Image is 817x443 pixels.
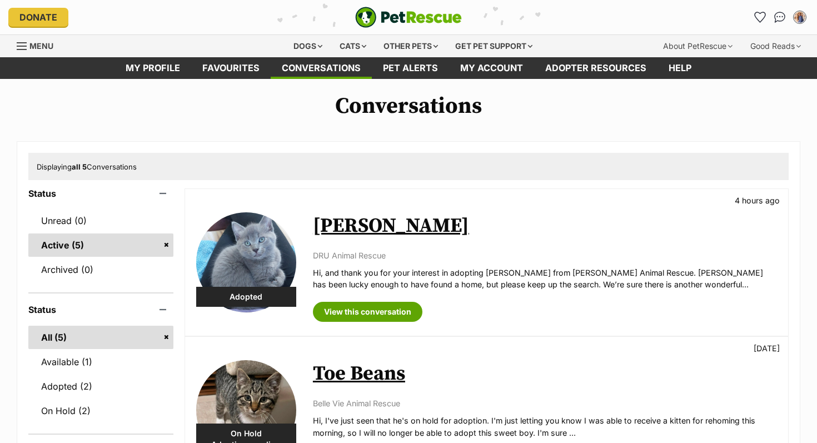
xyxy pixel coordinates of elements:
[449,57,534,79] a: My account
[28,258,173,281] a: Archived (0)
[751,8,809,26] ul: Account quick links
[774,12,786,23] img: chat-41dd97257d64d25036548639549fe6c8038ab92f7586957e7f3b1b290dea8141.svg
[313,267,777,291] p: Hi, and thank you for your interest in adopting [PERSON_NAME] from [PERSON_NAME] Animal Rescue. [...
[28,350,173,374] a: Available (1)
[28,188,173,198] header: Status
[28,326,173,349] a: All (5)
[655,35,740,57] div: About PetRescue
[313,302,422,322] a: View this conversation
[196,212,296,312] img: Sammy
[286,35,330,57] div: Dogs
[28,233,173,257] a: Active (5)
[17,35,61,55] a: Menu
[8,8,68,27] a: Donate
[794,12,805,23] img: Steph profile pic
[29,41,53,51] span: Menu
[28,375,173,398] a: Adopted (2)
[191,57,271,79] a: Favourites
[751,8,769,26] a: Favourites
[196,287,296,307] div: Adopted
[355,7,462,28] a: PetRescue
[534,57,657,79] a: Adopter resources
[271,57,372,79] a: conversations
[355,7,462,28] img: logo-e224e6f780fb5917bec1dbf3a21bbac754714ae5b6737aabdf751b685950b380.svg
[791,8,809,26] button: My account
[313,415,777,439] p: Hi, I've just seen that he's on hold for adoption. I'm just letting you know I was able to receiv...
[376,35,446,57] div: Other pets
[313,250,777,261] p: DRU Animal Rescue
[313,397,777,409] p: Belle Vie Animal Rescue
[28,209,173,232] a: Unread (0)
[447,35,540,57] div: Get pet support
[313,361,405,386] a: Toe Beans
[313,213,469,238] a: [PERSON_NAME]
[735,195,780,206] p: 4 hours ago
[28,399,173,422] a: On Hold (2)
[754,342,780,354] p: [DATE]
[28,305,173,315] header: Status
[114,57,191,79] a: My profile
[372,57,449,79] a: Pet alerts
[743,35,809,57] div: Good Reads
[332,35,374,57] div: Cats
[657,57,703,79] a: Help
[771,8,789,26] a: Conversations
[72,162,87,171] strong: all 5
[37,162,137,171] span: Displaying Conversations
